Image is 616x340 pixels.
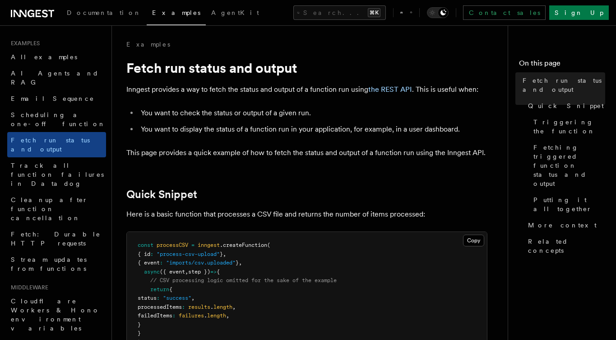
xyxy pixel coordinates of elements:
[138,312,172,319] span: failedItems
[213,304,232,310] span: length
[210,304,213,310] span: .
[7,90,106,107] a: Email Sequence
[138,123,487,136] li: You want to display the status of a function run in your application, for example, in a user dash...
[163,295,191,301] span: "success"
[267,242,270,248] span: (
[524,98,605,114] a: Quick Snippet
[7,107,106,132] a: Scheduling a one-off function
[67,9,141,16] span: Documentation
[11,297,100,332] span: Cloudflare Workers & Hono environment variables
[523,76,605,94] span: Fetch run status and output
[7,284,48,291] span: Middleware
[528,101,604,110] span: Quick Snippet
[138,321,141,328] span: }
[126,60,487,76] h1: Fetch run status and output
[204,312,207,319] span: .
[217,269,220,275] span: {
[427,7,449,18] button: Toggle dark mode
[169,286,172,293] span: {
[7,251,106,277] a: Stream updates from functions
[206,3,264,24] a: AgentKit
[524,217,605,233] a: More context
[463,5,546,20] a: Contact sales
[157,242,188,248] span: processCSV
[293,5,386,20] button: Search...⌘K
[220,242,267,248] span: .createFunction
[530,114,605,139] a: Triggering the function
[519,72,605,98] a: Fetch run status and output
[7,65,106,90] a: AI Agents and RAG
[463,235,484,246] button: Copy
[126,188,197,201] a: Quick Snippet
[7,40,40,47] span: Examples
[188,269,210,275] span: step })
[368,85,412,94] a: the REST API
[11,111,106,127] span: Scheduling a one-off function
[126,40,170,49] a: Examples
[182,304,185,310] span: :
[126,208,487,221] p: Here is a basic function that processes a CSV file and returns the number of items processed:
[144,269,160,275] span: async
[210,269,217,275] span: =>
[220,251,223,257] span: }
[150,286,169,293] span: return
[226,312,229,319] span: ,
[11,70,99,86] span: AI Agents and RAG
[11,137,90,153] span: Fetch run status and output
[157,295,160,301] span: :
[530,192,605,217] a: Putting it all together
[239,260,242,266] span: ,
[138,330,141,336] span: }
[179,312,204,319] span: failures
[147,3,206,25] a: Examples
[138,251,150,257] span: { id
[157,251,220,257] span: "process-csv-upload"
[126,83,487,96] p: Inngest provides a way to fetch the status and output of a function run using . This is useful when:
[549,5,609,20] a: Sign Up
[138,295,157,301] span: status
[138,304,182,310] span: processedItems
[61,3,147,24] a: Documentation
[160,260,163,266] span: :
[11,196,88,222] span: Cleanup after function cancellation
[533,118,605,136] span: Triggering the function
[160,269,185,275] span: ({ event
[7,132,106,157] a: Fetch run status and output
[188,304,210,310] span: results
[11,256,87,272] span: Stream updates from functions
[7,157,106,192] a: Track all function failures in Datadog
[207,312,226,319] span: length
[11,231,101,247] span: Fetch: Durable HTTP requests
[7,192,106,226] a: Cleanup after function cancellation
[236,260,239,266] span: }
[191,242,195,248] span: =
[150,251,153,257] span: :
[368,8,380,17] kbd: ⌘K
[11,95,94,102] span: Email Sequence
[191,295,195,301] span: ,
[528,237,605,255] span: Related concepts
[138,242,153,248] span: const
[530,139,605,192] a: Fetching triggered function status and output
[198,242,220,248] span: inngest
[126,146,487,159] p: This page provides a quick example of how to fetch the status and output of a function run using ...
[7,226,106,251] a: Fetch: Durable HTTP requests
[223,251,226,257] span: ,
[172,312,176,319] span: :
[138,107,487,119] li: You want to check the status or output of a given run.
[211,9,259,16] span: AgentKit
[528,221,597,230] span: More context
[166,260,236,266] span: "imports/csv.uploaded"
[138,260,160,266] span: { event
[533,195,605,213] span: Putting it all together
[232,304,236,310] span: ,
[11,162,104,187] span: Track all function failures in Datadog
[150,277,337,283] span: // CSV processing logic omitted for the sake of the example
[152,9,200,16] span: Examples
[519,58,605,72] h4: On this page
[7,293,106,336] a: Cloudflare Workers & Hono environment variables
[11,53,77,61] span: All examples
[185,269,188,275] span: ,
[524,233,605,259] a: Related concepts
[533,143,605,188] span: Fetching triggered function status and output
